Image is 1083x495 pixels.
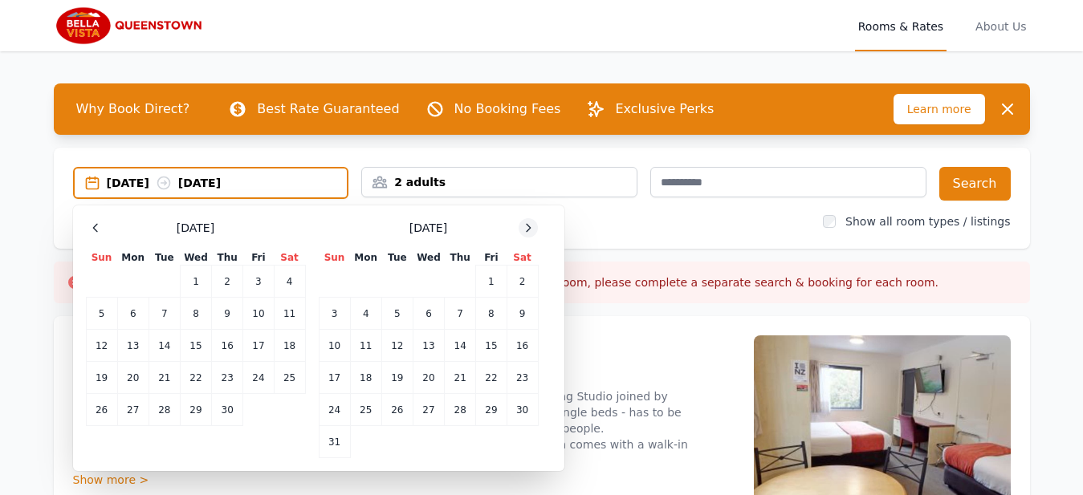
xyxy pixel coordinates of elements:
th: Wed [413,250,444,266]
td: 22 [476,362,507,394]
td: 7 [445,298,476,330]
td: 10 [319,330,350,362]
td: 28 [149,394,180,426]
th: Thu [212,250,243,266]
td: 23 [507,362,538,394]
td: 27 [117,394,149,426]
img: Bella Vista Queenstown [54,6,208,45]
td: 5 [381,298,413,330]
th: Fri [476,250,507,266]
td: 21 [445,362,476,394]
td: 31 [319,426,350,458]
td: 17 [243,330,274,362]
td: 27 [413,394,444,426]
td: 3 [243,266,274,298]
td: 4 [274,266,305,298]
td: 17 [319,362,350,394]
td: 2 [507,266,538,298]
td: 3 [319,298,350,330]
th: Mon [117,250,149,266]
th: Mon [350,250,381,266]
th: Sat [274,250,305,266]
td: 19 [381,362,413,394]
td: 25 [274,362,305,394]
td: 10 [243,298,274,330]
td: 6 [117,298,149,330]
p: Best Rate Guaranteed [257,99,399,119]
td: 14 [445,330,476,362]
span: [DATE] [409,220,447,236]
div: Show more > [73,472,735,488]
td: 8 [476,298,507,330]
div: 2 adults [362,174,637,190]
td: 15 [180,330,211,362]
td: 7 [149,298,180,330]
span: Why Book Direct? [63,93,203,125]
th: Sat [507,250,538,266]
td: 20 [413,362,444,394]
td: 14 [149,330,180,362]
td: 4 [350,298,381,330]
td: 11 [350,330,381,362]
th: Sun [86,250,117,266]
th: Fri [243,250,274,266]
td: 23 [212,362,243,394]
td: 6 [413,298,444,330]
td: 29 [180,394,211,426]
th: Tue [381,250,413,266]
td: 28 [445,394,476,426]
th: Wed [180,250,211,266]
td: 19 [86,362,117,394]
p: No Booking Fees [454,99,561,119]
td: 18 [350,362,381,394]
td: 1 [180,266,211,298]
th: Sun [319,250,350,266]
span: Learn more [894,94,985,124]
td: 1 [476,266,507,298]
td: 11 [274,298,305,330]
button: Search [939,167,1011,201]
td: 9 [507,298,538,330]
td: 22 [180,362,211,394]
td: 24 [243,362,274,394]
td: 26 [86,394,117,426]
td: 12 [86,330,117,362]
p: Exclusive Perks [615,99,714,119]
td: 13 [413,330,444,362]
th: Thu [445,250,476,266]
td: 21 [149,362,180,394]
td: 30 [212,394,243,426]
td: 13 [117,330,149,362]
td: 15 [476,330,507,362]
td: 2 [212,266,243,298]
td: 24 [319,394,350,426]
td: 20 [117,362,149,394]
td: 9 [212,298,243,330]
td: 5 [86,298,117,330]
div: [DATE] [DATE] [107,175,348,191]
td: 25 [350,394,381,426]
td: 16 [507,330,538,362]
td: 12 [381,330,413,362]
td: 8 [180,298,211,330]
td: 26 [381,394,413,426]
td: 16 [212,330,243,362]
span: [DATE] [177,220,214,236]
td: 29 [476,394,507,426]
td: 18 [274,330,305,362]
td: 30 [507,394,538,426]
th: Tue [149,250,180,266]
label: Show all room types / listings [845,215,1010,228]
